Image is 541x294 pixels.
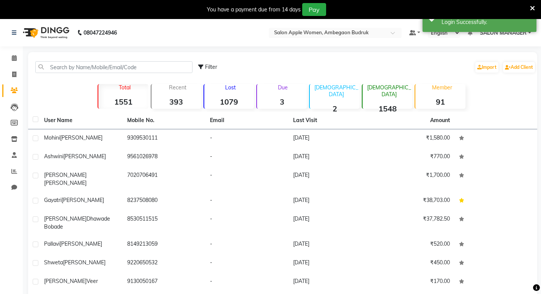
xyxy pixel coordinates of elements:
span: [PERSON_NAME] [63,153,106,160]
td: [DATE] [289,129,372,148]
strong: 3 [257,97,307,106]
td: ₹37,782.50 [371,210,454,235]
span: Filter [205,64,217,70]
p: Total [101,84,148,91]
strong: 2 [310,104,360,113]
td: 9309530111 [123,129,206,148]
td: ₹1,700.00 [371,167,454,192]
th: Last Visit [289,112,372,129]
strong: 1079 [204,97,254,106]
b: 08047224946 [84,22,117,43]
strong: 393 [151,97,201,106]
span: [PERSON_NAME] [62,197,104,203]
td: [DATE] [289,192,372,210]
td: - [205,273,289,291]
td: 8237508080 [123,192,206,210]
strong: 1551 [98,97,148,106]
td: ₹450.00 [371,254,454,273]
div: You have a payment due from 14 days [207,6,301,14]
p: Due [259,84,307,91]
td: 8530511515 [123,210,206,235]
td: - [205,167,289,192]
div: Login Successfully. [442,18,531,26]
p: Member [418,84,465,91]
td: 9130050167 [123,273,206,291]
td: [DATE] [289,210,372,235]
p: [DEMOGRAPHIC_DATA] [313,84,360,98]
p: Lost [207,84,254,91]
input: Search by Name/Mobile/Email/Code [35,61,192,73]
td: - [205,254,289,273]
td: ₹1,580.00 [371,129,454,148]
span: [PERSON_NAME] [60,240,102,247]
td: 8149213059 [123,235,206,254]
a: Import [475,62,498,73]
p: [DEMOGRAPHIC_DATA] [366,84,412,98]
span: ashwini [44,153,63,160]
td: 9561026978 [123,148,206,167]
span: [PERSON_NAME] [60,134,103,141]
span: pallavi [44,240,60,247]
a: Add Client [503,62,535,73]
span: Mohini [44,134,60,141]
td: [DATE] [289,273,372,291]
td: ₹38,703.00 [371,192,454,210]
td: [DATE] [289,148,372,167]
strong: 91 [415,97,465,106]
th: Email [205,112,289,129]
td: 7020706491 [123,167,206,192]
span: [PERSON_NAME] [44,278,87,284]
span: veer [87,278,98,284]
td: - [205,129,289,148]
td: [DATE] [289,167,372,192]
th: User Name [39,112,123,129]
td: 9220650532 [123,254,206,273]
span: shweta [44,259,63,266]
td: ₹170.00 [371,273,454,291]
span: Gayatri [44,197,62,203]
td: [DATE] [289,235,372,254]
span: [PERSON_NAME] [63,259,106,266]
span: [PERSON_NAME] [44,180,87,186]
td: - [205,148,289,167]
td: ₹520.00 [371,235,454,254]
span: [PERSON_NAME] [44,215,87,222]
th: Amount [426,112,454,129]
span: [PERSON_NAME] [44,172,87,178]
td: - [205,192,289,210]
img: logo [19,22,71,43]
button: Pay [302,3,326,16]
td: - [205,235,289,254]
td: ₹770.00 [371,148,454,167]
p: Recent [155,84,201,91]
span: SALON MANAGER [480,29,527,37]
td: [DATE] [289,254,372,273]
td: - [205,210,289,235]
th: Mobile No. [123,112,206,129]
strong: 1548 [363,104,412,113]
